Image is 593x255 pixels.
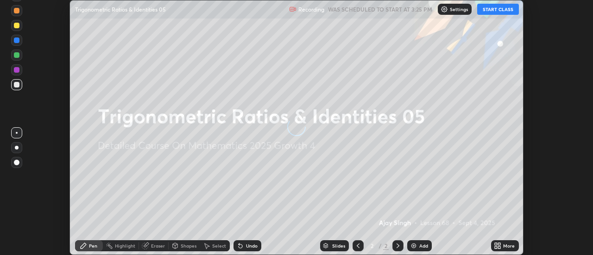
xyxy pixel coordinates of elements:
div: Select [212,243,226,248]
div: Eraser [151,243,165,248]
img: class-settings-icons [441,6,448,13]
img: recording.375f2c34.svg [289,6,296,13]
div: Pen [89,243,97,248]
div: More [503,243,515,248]
div: Highlight [115,243,135,248]
div: Add [419,243,428,248]
p: Settings [450,7,468,12]
div: 2 [367,243,377,249]
div: 2 [383,242,389,250]
p: Trigonometric Ratios & Identities 05 [75,6,166,13]
h5: WAS SCHEDULED TO START AT 3:25 PM [328,5,432,13]
div: Slides [332,243,345,248]
div: Undo [246,243,258,248]
div: / [379,243,381,249]
p: Recording [298,6,324,13]
div: Shapes [181,243,196,248]
button: START CLASS [477,4,519,15]
img: add-slide-button [410,242,417,249]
